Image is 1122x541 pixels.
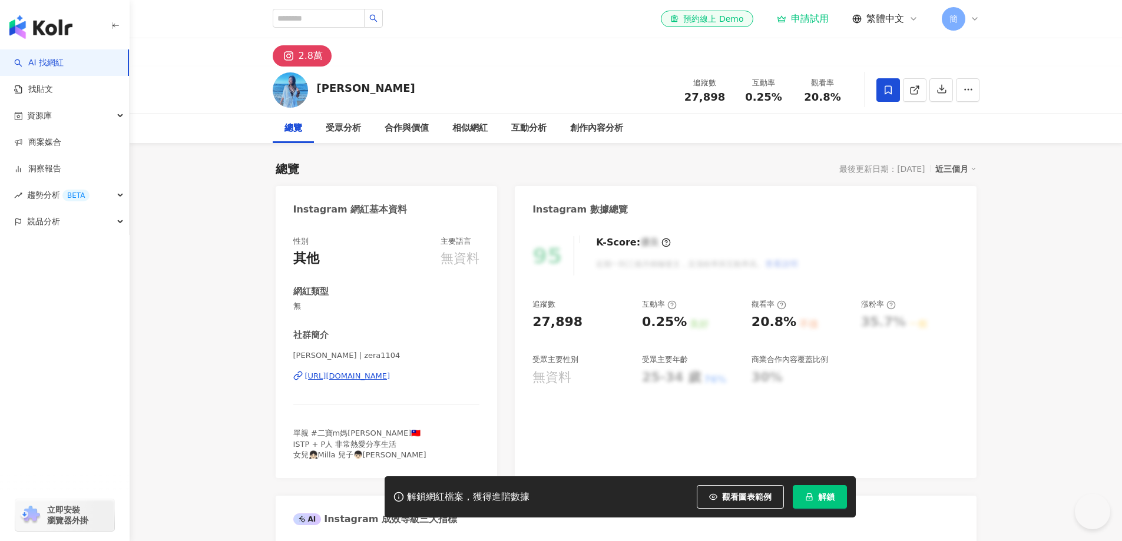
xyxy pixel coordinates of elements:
span: 競品分析 [27,208,60,235]
div: [PERSON_NAME] [317,81,415,95]
a: [URL][DOMAIN_NAME] [293,371,480,381]
div: 漲粉率 [861,299,896,310]
div: 近三個月 [935,161,977,177]
div: 社群簡介 [293,329,329,341]
span: 簡 [949,12,958,25]
div: K-Score : [596,236,671,249]
button: 解鎖 [793,485,847,509]
button: 觀看圖表範例 [697,485,784,509]
div: Instagram 數據總覽 [532,203,628,216]
span: lock [805,493,813,501]
span: rise [14,191,22,200]
div: 互動率 [642,299,677,310]
div: 總覽 [284,121,302,135]
img: KOL Avatar [273,72,308,108]
span: 觀看圖表範例 [722,492,772,502]
div: 網紅類型 [293,286,329,298]
span: 繁體中文 [866,12,904,25]
div: 0.25% [642,313,687,331]
span: 20.8% [804,91,840,103]
a: 預約線上 Demo [661,11,753,27]
div: 主要語言 [441,236,471,247]
a: 商案媒合 [14,137,61,148]
span: [PERSON_NAME] | zera1104 [293,350,480,361]
div: 解鎖網紅檔案，獲得進階數據 [407,491,529,503]
div: 相似網紅 [452,121,488,135]
div: Instagram 成效等級三大指標 [293,513,457,526]
span: search [369,14,378,22]
div: 追蹤數 [683,77,727,89]
div: AI [293,513,322,525]
span: 資源庫 [27,102,52,129]
div: 合作與價值 [385,121,429,135]
div: 觀看率 [800,77,845,89]
span: 無 [293,301,480,311]
a: chrome extension立即安裝 瀏覽器外掛 [15,499,114,531]
div: 20.8% [752,313,796,331]
span: 解鎖 [818,492,835,502]
div: 無資料 [532,369,571,387]
div: 互動率 [742,77,786,89]
div: 觀看率 [752,299,786,310]
span: 0.25% [745,91,782,103]
div: 其他 [293,250,319,268]
div: 最後更新日期：[DATE] [839,164,925,174]
a: 洞察報告 [14,163,61,175]
div: 受眾主要年齡 [642,354,688,365]
div: 互動分析 [511,121,547,135]
div: 創作內容分析 [570,121,623,135]
div: 商業合作內容覆蓋比例 [752,354,828,365]
div: 追蹤數 [532,299,555,310]
button: 2.8萬 [273,45,332,67]
span: 單親 #二寶m媽[PERSON_NAME]🇹🇼 ISTP + P人 非常熱愛分享生活 女兒👧🏻Milla 兒子👦🏻[PERSON_NAME] [293,429,426,459]
div: 無資料 [441,250,479,268]
a: searchAI 找網紅 [14,57,64,69]
img: chrome extension [19,506,42,525]
div: 受眾分析 [326,121,361,135]
div: 2.8萬 [299,48,323,64]
span: 立即安裝 瀏覽器外掛 [47,505,88,526]
div: 預約線上 Demo [670,13,743,25]
span: 27,898 [684,91,725,103]
div: 性別 [293,236,309,247]
div: Instagram 網紅基本資料 [293,203,408,216]
a: 找貼文 [14,84,53,95]
div: [URL][DOMAIN_NAME] [305,371,390,381]
span: 趨勢分析 [27,182,90,208]
div: 總覽 [276,161,299,177]
div: BETA [62,190,90,201]
div: 受眾主要性別 [532,354,578,365]
a: 申請試用 [777,13,829,25]
img: logo [9,15,72,39]
div: 27,898 [532,313,582,331]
